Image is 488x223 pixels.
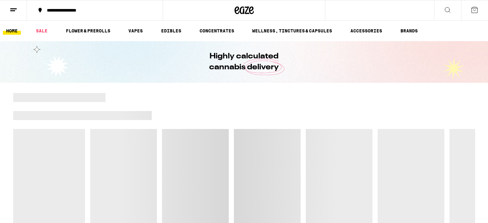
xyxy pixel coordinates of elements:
[125,27,146,35] a: VAPES
[249,27,335,35] a: WELLNESS, TINCTURES & CAPSULES
[3,27,21,35] a: HOME
[447,204,482,220] iframe: Opens a widget where you can find more information
[196,27,237,35] a: CONCENTRATES
[347,27,385,35] a: ACCESSORIES
[33,27,51,35] a: SALE
[397,27,421,35] button: BRANDS
[158,27,184,35] a: EDIBLES
[63,27,114,35] a: FLOWER & PREROLLS
[191,51,297,73] h1: Highly calculated cannabis delivery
